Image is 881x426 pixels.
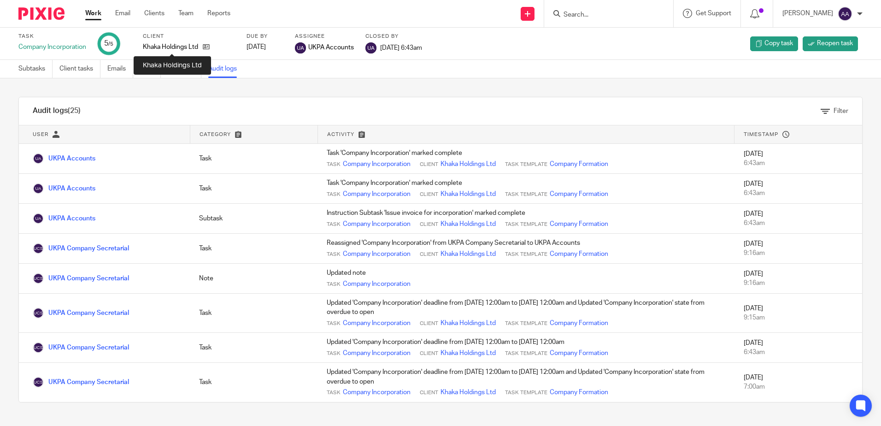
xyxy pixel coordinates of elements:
[327,320,341,327] span: Task
[190,174,317,204] td: Task
[33,275,129,282] a: UKPA Company Secretarial
[107,60,133,78] a: Emails
[327,389,341,396] span: Task
[505,221,547,228] span: Task Template
[327,281,341,288] span: Task
[317,333,734,363] td: Updated 'Company Incorporation' deadline from [DATE] 12:00am to [DATE] 12:00am
[343,219,411,229] a: Company Incorporation
[744,132,778,137] span: Timestamp
[505,191,547,198] span: Task Template
[317,363,734,402] td: Updated 'Company Incorporation' deadline from [DATE] 12:00am to [DATE] 12:00am and Updated 'Compa...
[550,319,608,328] a: Company Formation
[327,191,341,198] span: Task
[115,9,130,18] a: Email
[18,60,53,78] a: Subtasks
[550,349,608,358] a: Company Formation
[317,294,734,333] td: Updated 'Company Incorporation' deadline from [DATE] 12:00am to [DATE] 12:00am and Updated 'Compa...
[343,388,411,397] a: Company Incorporation
[317,144,734,174] td: Task 'Company Incorporation' marked complete
[734,234,862,264] td: [DATE]
[59,60,100,78] a: Client tasks
[33,215,95,222] a: UKPA Accounts
[18,42,86,52] div: Company Incorporation
[317,234,734,264] td: Reassigned 'Company Incorporation' from UKPA Company Secretarial to UKPA Accounts
[505,161,547,168] span: Task Template
[365,33,422,40] label: Closed by
[744,219,853,228] div: 6:43am
[420,161,438,168] span: Client
[327,251,341,258] span: Task
[782,9,833,18] p: [PERSON_NAME]
[190,204,317,234] td: Subtask
[190,333,317,363] td: Task
[327,350,341,357] span: Task
[420,191,438,198] span: Client
[33,245,129,252] a: UKPA Company Secretarial
[838,6,852,21] img: svg%3E
[440,160,496,169] a: Khaka Holdings Ltd
[317,264,734,294] td: Updated note
[696,10,731,17] span: Get Support
[343,279,411,289] a: Company Incorporation
[295,42,306,53] img: svg%3E
[208,60,244,78] a: Audit logs
[803,36,858,51] a: Reopen task
[140,60,161,78] a: Files
[108,41,113,47] small: /5
[505,350,547,357] span: Task Template
[440,319,496,328] a: Khaka Holdings Ltd
[33,185,95,192] a: UKPA Accounts
[327,161,341,168] span: Task
[550,189,608,199] a: Company Formation
[104,38,113,49] div: 5
[764,39,793,48] span: Copy task
[343,349,411,358] a: Company Incorporation
[343,319,411,328] a: Company Incorporation
[33,132,48,137] span: User
[744,248,853,258] div: 9:16am
[744,348,853,357] div: 6:43am
[343,189,411,199] a: Company Incorporation
[33,273,44,284] img: UKPA Company Secretarial
[207,9,230,18] a: Reports
[550,388,608,397] a: Company Formation
[420,251,438,258] span: Client
[18,7,65,20] img: Pixie
[563,11,646,19] input: Search
[190,294,317,333] td: Task
[33,183,44,194] img: UKPA Accounts
[200,132,231,137] span: Category
[143,33,235,40] label: Client
[343,249,411,259] a: Company Incorporation
[247,33,283,40] label: Due by
[343,160,411,169] a: Company Incorporation
[144,9,164,18] a: Clients
[190,234,317,264] td: Task
[744,278,853,288] div: 9:16am
[18,33,86,40] label: Task
[440,189,496,199] a: Khaka Holdings Ltd
[440,388,496,397] a: Khaka Holdings Ltd
[168,60,201,78] a: Notes (1)
[33,243,44,254] img: UKPA Company Secretarial
[327,221,341,228] span: Task
[190,144,317,174] td: Task
[440,249,496,259] a: Khaka Holdings Ltd
[317,204,734,234] td: Instruction Subtask 'Issue invoice for incorporation' marked complete
[247,42,283,52] div: [DATE]
[365,42,376,53] img: svg%3E
[550,249,608,259] a: Company Formation
[380,44,422,51] span: [DATE] 6:43am
[834,108,848,114] span: Filter
[505,320,547,327] span: Task Template
[734,264,862,294] td: [DATE]
[420,350,438,357] span: Client
[734,204,862,234] td: [DATE]
[178,9,194,18] a: Team
[420,221,438,228] span: Client
[33,308,44,319] img: UKPA Company Secretarial
[33,342,44,353] img: UKPA Company Secretarial
[190,264,317,294] td: Note
[734,144,862,174] td: [DATE]
[744,159,853,168] div: 6:43am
